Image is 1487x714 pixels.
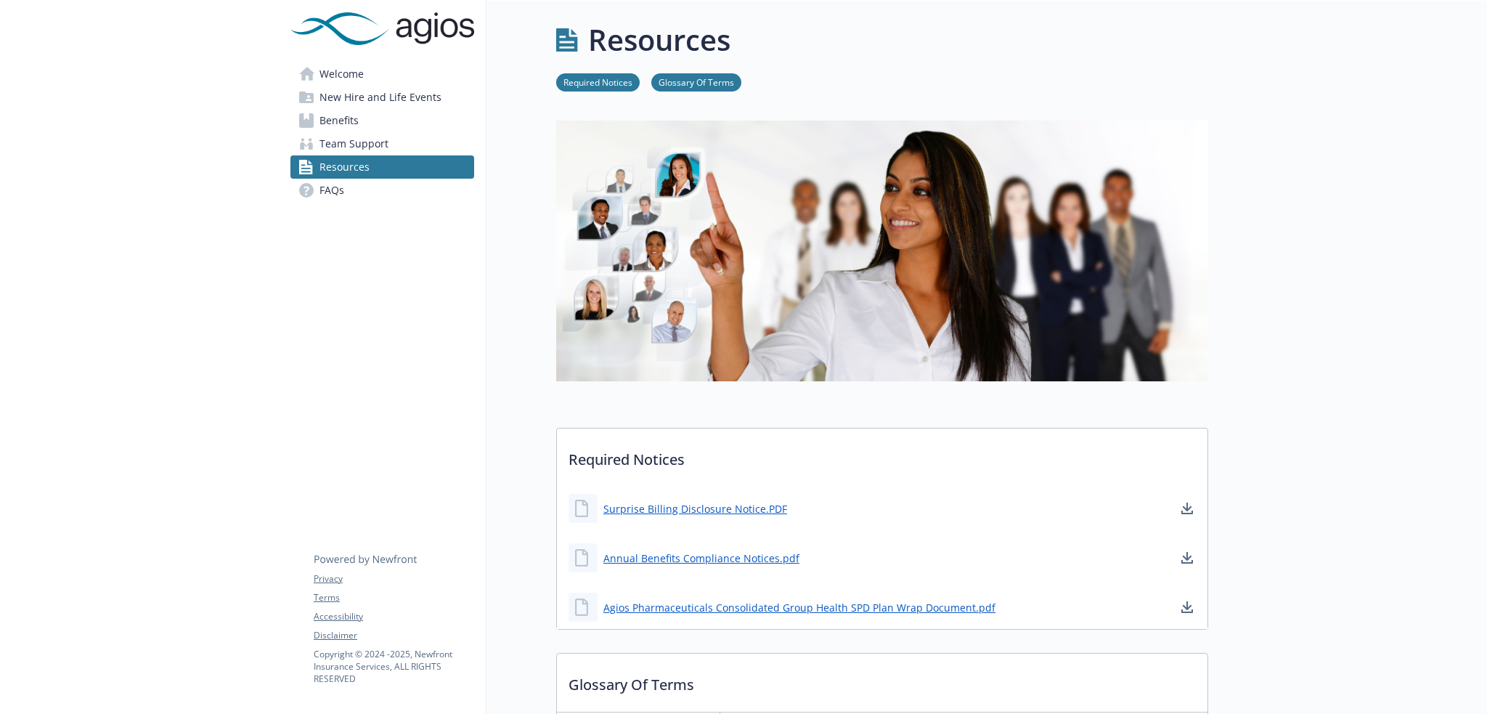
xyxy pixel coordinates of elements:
h1: Resources [588,18,730,62]
a: download document [1178,599,1196,616]
a: FAQs [290,179,474,202]
a: Welcome [290,62,474,86]
a: Privacy [314,572,473,585]
a: Annual Benefits Compliance Notices.pdf [603,551,799,566]
a: Resources [290,155,474,179]
a: Terms [314,591,473,604]
a: Glossary Of Terms [651,75,741,89]
span: FAQs [319,179,344,202]
p: Copyright © 2024 - 2025 , Newfront Insurance Services, ALL RIGHTS RESERVED [314,648,473,685]
span: Benefits [319,109,359,132]
a: download document [1178,500,1196,517]
span: Welcome [319,62,364,86]
a: Disclaimer [314,629,473,642]
a: download document [1178,549,1196,567]
a: Agios Pharmaceuticals Consolidated Group Health SPD Plan Wrap Document.pdf [603,600,995,615]
a: Surprise Billing Disclosure Notice.PDF [603,501,787,516]
span: Resources [319,155,370,179]
span: New Hire and Life Events [319,86,441,109]
a: Accessibility [314,610,473,623]
a: New Hire and Life Events [290,86,474,109]
a: Benefits [290,109,474,132]
img: resources page banner [556,121,1208,381]
span: Team Support [319,132,388,155]
a: Team Support [290,132,474,155]
p: Required Notices [557,429,1207,482]
p: Glossary Of Terms [557,654,1207,707]
a: Required Notices [556,75,640,89]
